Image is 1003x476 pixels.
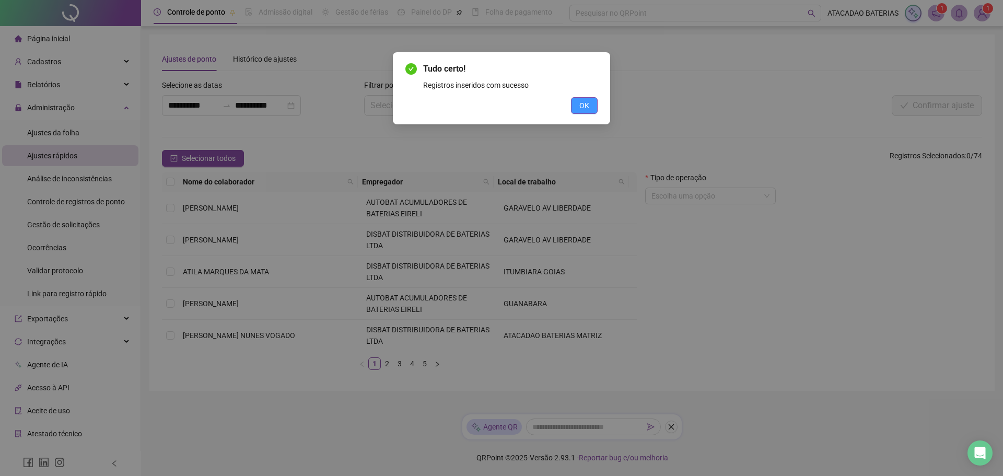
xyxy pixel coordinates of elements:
span: check-circle [405,63,417,75]
div: Open Intercom Messenger [967,440,993,466]
span: OK [579,100,589,111]
div: Registros inseridos com sucesso [423,79,598,91]
button: OK [571,97,598,114]
span: Tudo certo! [423,63,598,75]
